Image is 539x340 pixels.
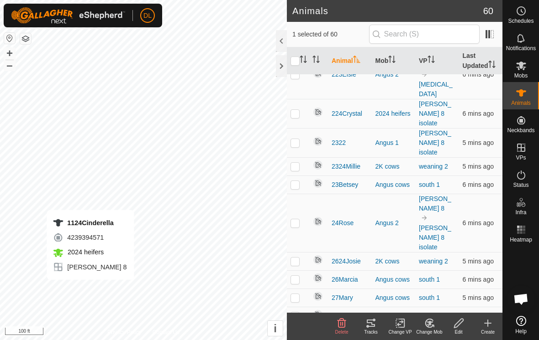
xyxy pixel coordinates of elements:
[511,100,531,106] span: Animals
[11,7,125,24] img: Gallagher Logo
[507,285,535,313] div: Open chat
[4,33,15,44] button: Reset Map
[508,18,534,24] span: Schedules
[65,248,104,256] span: 2024 heifers
[419,258,448,265] a: weaning 2
[20,33,31,44] button: Map Layers
[516,155,526,160] span: VPs
[375,138,412,148] div: Angus 1
[332,218,354,228] span: 24Rose
[419,312,440,319] a: south 1
[375,162,412,171] div: 2K cows
[444,329,473,335] div: Edit
[4,48,15,59] button: +
[515,210,526,215] span: Infra
[274,322,277,335] span: i
[419,129,451,156] a: [PERSON_NAME] 8 isolate
[463,139,494,146] span: 30 Sep 2025 at 4:06 pm
[312,107,323,118] img: returning off
[419,276,440,283] a: south 1
[268,321,283,336] button: i
[459,47,503,75] th: Last Updated
[463,110,494,117] span: 30 Sep 2025 at 4:05 pm
[515,329,527,334] span: Help
[353,57,360,64] p-sorticon: Activate to sort
[332,162,360,171] span: 2324Millie
[312,57,320,64] p-sorticon: Activate to sort
[463,312,494,319] span: 30 Sep 2025 at 4:05 pm
[415,47,459,75] th: VP
[513,182,528,188] span: Status
[375,275,412,284] div: Angus cows
[332,275,358,284] span: 26Marcia
[419,181,440,188] a: south 1
[463,276,494,283] span: 30 Sep 2025 at 4:05 pm
[463,294,494,301] span: 30 Sep 2025 at 4:06 pm
[143,11,152,21] span: DL
[421,214,428,222] img: to
[312,136,323,147] img: returning off
[312,309,323,320] img: returning off
[107,328,142,336] a: Privacy Policy
[463,258,494,265] span: 30 Sep 2025 at 4:06 pm
[332,70,356,79] span: 223Elsie
[312,254,323,265] img: returning off
[369,25,480,44] input: Search (S)
[463,219,494,227] span: 30 Sep 2025 at 4:05 pm
[332,109,362,118] span: 224Crystal
[386,329,415,335] div: Change VP
[375,257,412,266] div: 2K cows
[514,73,528,78] span: Mobs
[292,5,483,16] h2: Animals
[53,262,127,273] div: [PERSON_NAME] 8
[312,216,323,227] img: returning off
[506,46,536,51] span: Notifications
[53,232,127,243] div: 4239394571
[463,163,494,170] span: 30 Sep 2025 at 4:06 pm
[415,329,444,335] div: Change Mob
[312,291,323,302] img: returning off
[419,100,451,127] a: [PERSON_NAME] 8 isolate
[375,180,412,190] div: Angus cows
[375,311,412,321] div: Angus cows
[463,181,494,188] span: 30 Sep 2025 at 4:05 pm
[372,47,416,75] th: Mob
[356,329,386,335] div: Tracks
[312,160,323,170] img: returning off
[375,293,412,303] div: Angus cows
[332,311,350,321] span: 28Sue
[419,294,440,301] a: south 1
[510,237,532,242] span: Heatmap
[332,138,346,148] span: 2322
[419,81,453,98] a: [MEDICAL_DATA]
[328,47,372,75] th: Animal
[428,57,435,64] p-sorticon: Activate to sort
[335,330,349,335] span: Delete
[312,273,323,283] img: returning off
[488,62,496,69] p-sorticon: Activate to sort
[463,71,494,78] span: 30 Sep 2025 at 4:05 pm
[153,328,180,336] a: Contact Us
[332,257,361,266] span: 2624Josie
[419,195,451,212] a: [PERSON_NAME] 8
[507,128,534,133] span: Neckbands
[375,70,412,79] div: Angus 2
[300,57,307,64] p-sorticon: Activate to sort
[312,178,323,189] img: returning off
[375,218,412,228] div: Angus 2
[292,30,369,39] span: 1 selected of 60
[388,57,396,64] p-sorticon: Activate to sort
[375,109,412,118] div: 2024 heifers
[473,329,502,335] div: Create
[332,180,358,190] span: 23Betsey
[53,217,127,228] div: 1124Cinderella
[419,163,448,170] a: weaning 2
[503,312,539,338] a: Help
[332,293,353,303] span: 27Mary
[4,60,15,71] button: –
[483,4,493,18] span: 60
[419,224,451,251] a: [PERSON_NAME] 8 isolate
